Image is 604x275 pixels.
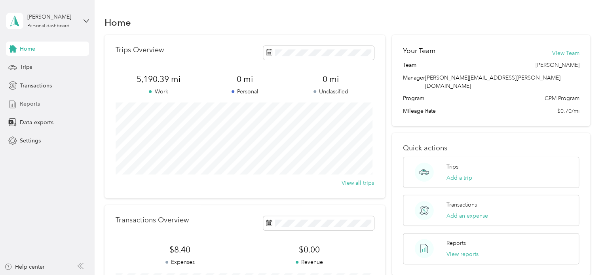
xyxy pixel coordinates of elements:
span: Settings [20,137,41,145]
span: $8.40 [116,244,245,255]
span: Transactions [20,82,52,90]
button: Add an expense [446,212,488,220]
span: [PERSON_NAME] [535,61,579,69]
p: Transactions [446,201,477,209]
p: Quick actions [403,144,579,152]
p: Transactions Overview [116,216,189,224]
h1: Home [104,18,131,27]
span: [PERSON_NAME][EMAIL_ADDRESS][PERSON_NAME][DOMAIN_NAME] [425,74,560,89]
p: Trips Overview [116,46,164,54]
span: 5,190.39 mi [116,74,202,85]
span: Data exports [20,118,53,127]
h2: Your Team [403,46,435,56]
iframe: Everlance-gr Chat Button Frame [560,231,604,275]
span: $0.00 [245,244,374,255]
button: View Team [552,49,579,57]
span: $0.70/mi [557,107,579,115]
p: Work [116,87,202,96]
p: Revenue [245,258,374,266]
span: Reports [20,100,40,108]
p: Personal [201,87,288,96]
span: Mileage Rate [403,107,436,115]
div: [PERSON_NAME] [27,13,77,21]
p: Unclassified [288,87,374,96]
span: 0 mi [201,74,288,85]
button: View reports [446,250,479,258]
p: Reports [446,239,466,247]
button: View all trips [342,179,374,187]
div: Personal dashboard [27,24,70,28]
p: Trips [446,163,458,171]
span: Team [403,61,416,69]
span: Home [20,45,35,53]
p: Expenses [116,258,245,266]
span: Program [403,94,424,102]
span: Manager [403,74,425,90]
span: CPM Program [544,94,579,102]
span: 0 mi [288,74,374,85]
button: Add a trip [446,174,472,182]
span: Trips [20,63,32,71]
button: Help center [4,263,45,271]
